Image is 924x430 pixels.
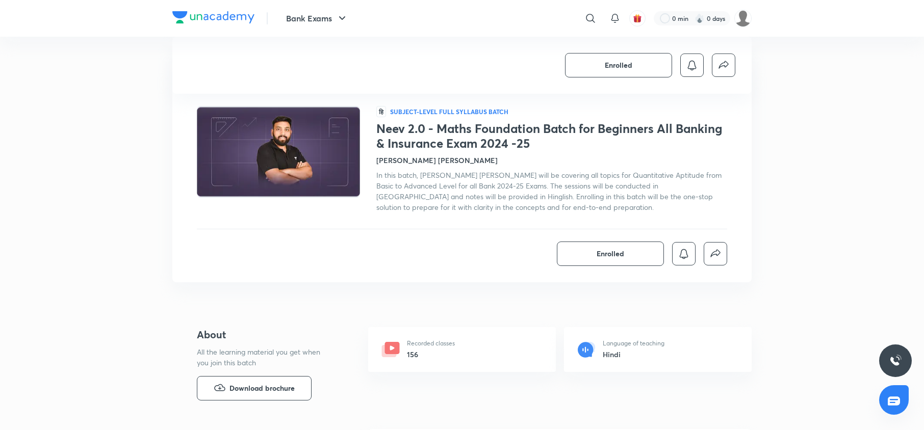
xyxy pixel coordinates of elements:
h4: [PERSON_NAME] [PERSON_NAME] [376,155,498,166]
h4: About [197,327,336,342]
span: हि [376,106,386,117]
p: Subject-level full syllabus Batch [390,107,508,116]
span: Download brochure [229,383,295,394]
img: Thumbnail [195,105,362,199]
p: All the learning material you get when you join this batch [197,346,328,368]
span: Enrolled [597,249,624,259]
img: streak [695,13,705,23]
button: Download brochure [197,376,312,400]
img: Company Logo [172,11,254,23]
p: Language of teaching [603,339,664,348]
a: Company Logo [172,11,254,26]
button: Enrolled [565,53,672,77]
span: In this batch, [PERSON_NAME] [PERSON_NAME] will be covering all topics for Quantitative Aptitude ... [376,170,722,212]
button: Enrolled [557,241,664,266]
h1: Neev 2.0 - Maths Foundation Batch for Beginners All Banking & Insurance Exam 2024 -25 [376,121,727,151]
button: avatar [629,10,646,26]
p: Recorded classes [407,339,455,348]
img: ttu [889,355,902,367]
img: avatar [633,14,642,23]
h6: 156 [407,349,455,360]
img: rohit [734,10,752,27]
span: Enrolled [605,60,632,70]
button: Bank Exams [280,8,354,29]
h6: Hindi [603,349,664,360]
